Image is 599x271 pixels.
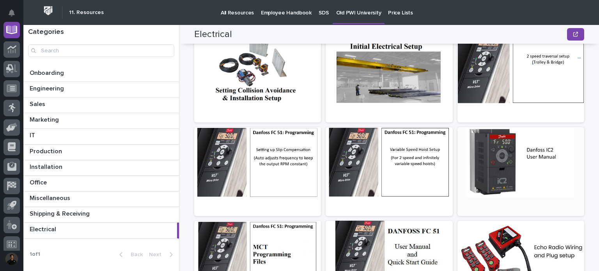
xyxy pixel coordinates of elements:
[30,115,60,124] p: Marketing
[30,162,64,171] p: Installation
[28,44,174,57] input: Search
[30,83,66,92] p: Engineering
[23,176,179,191] a: OfficeOffice
[30,130,37,139] p: IT
[41,4,55,18] img: Workspace Logo
[23,223,179,238] a: ElectricalElectrical
[30,99,47,108] p: Sales
[10,9,20,22] div: Notifications
[23,129,179,144] a: ITIT
[113,251,146,258] button: Back
[30,177,48,186] p: Office
[23,160,179,176] a: InstallationInstallation
[146,251,179,258] button: Next
[126,251,143,258] span: Back
[23,97,179,113] a: SalesSales
[149,251,166,258] span: Next
[30,224,58,233] p: Electrical
[30,146,64,155] p: Production
[30,68,66,77] p: Onboarding
[28,28,174,37] h1: Categories
[23,113,179,129] a: MarketingMarketing
[30,193,72,202] p: Miscellaneous
[23,191,179,207] a: MiscellaneousMiscellaneous
[194,29,232,40] h2: Electrical
[23,207,179,223] a: Shipping & ReceivingShipping & Receiving
[23,66,179,82] a: OnboardingOnboarding
[23,82,179,97] a: EngineeringEngineering
[69,9,104,16] h2: 11. Resources
[30,209,91,218] p: Shipping & Receiving
[4,5,20,21] button: Notifications
[4,251,20,267] button: users-avatar
[23,145,179,160] a: ProductionProduction
[23,245,46,264] p: 1 of 1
